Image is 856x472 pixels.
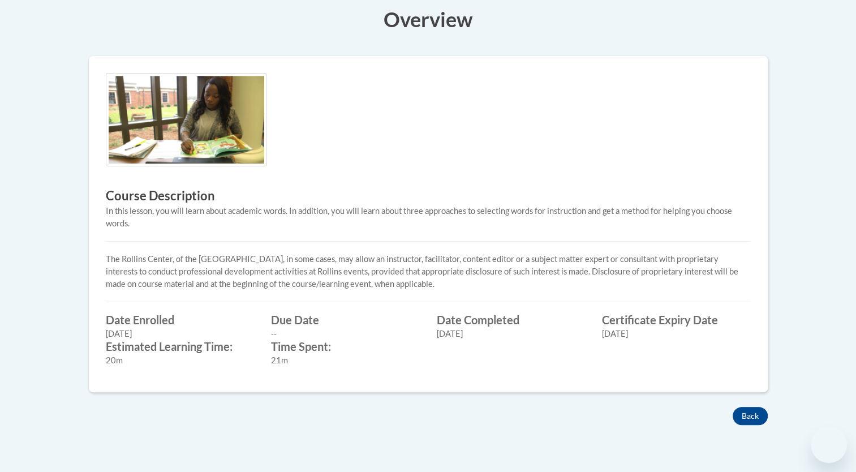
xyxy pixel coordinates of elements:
[106,253,751,290] p: The Rollins Center, of the [GEOGRAPHIC_DATA], in some cases, may allow an instructor, facilitator...
[437,314,586,326] label: Date Completed
[437,328,586,340] div: [DATE]
[271,314,420,326] label: Due Date
[106,73,267,166] img: Course logo image
[89,5,768,33] h3: Overview
[271,340,420,353] label: Time Spent:
[733,407,768,425] button: Back
[106,328,255,340] div: [DATE]
[602,328,751,340] div: [DATE]
[106,354,255,367] div: 20m
[271,354,420,367] div: 21m
[106,340,255,353] label: Estimated Learning Time:
[811,427,847,463] iframe: Button to launch messaging window
[106,314,255,326] label: Date Enrolled
[271,328,420,340] div: --
[106,205,751,230] div: In this lesson, you will learn about academic words. In addition, you will learn about three appr...
[106,187,751,205] h3: Course Description
[602,314,751,326] label: Certificate Expiry Date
